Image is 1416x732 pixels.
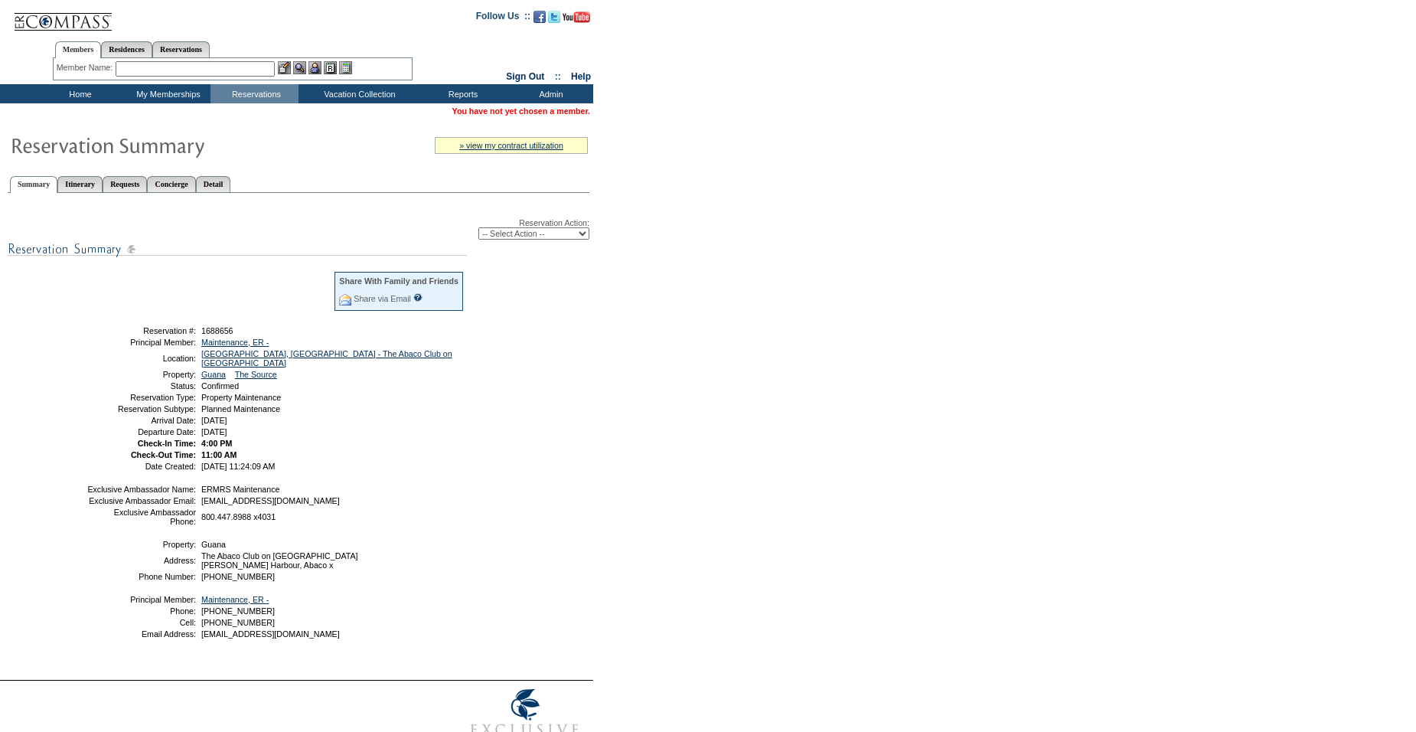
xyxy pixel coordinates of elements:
td: Address: [86,551,196,570]
span: Property Maintenance [201,393,281,402]
span: [DATE] [201,416,227,425]
strong: Check-Out Time: [131,450,196,459]
span: 11:00 AM [201,450,237,459]
a: The Source [235,370,277,379]
img: b_edit.gif [278,61,291,74]
td: Reservations [210,84,299,103]
a: Sign Out [506,71,544,82]
img: Impersonate [308,61,321,74]
img: b_calculator.gif [339,61,352,74]
a: Residences [101,41,152,57]
span: [PHONE_NUMBER] [201,606,275,616]
img: Reservations [324,61,337,74]
div: Share With Family and Friends [339,276,458,286]
td: Admin [505,84,593,103]
td: Principal Member: [86,338,196,347]
span: [EMAIL_ADDRESS][DOMAIN_NAME] [201,629,340,639]
td: Reservation #: [86,326,196,335]
a: Itinerary [57,176,103,192]
img: Subscribe to our YouTube Channel [563,11,590,23]
a: Share via Email [354,294,411,303]
strong: Check-In Time: [138,439,196,448]
a: [GEOGRAPHIC_DATA], [GEOGRAPHIC_DATA] - The Abaco Club on [GEOGRAPHIC_DATA] [201,349,452,368]
td: Departure Date: [86,427,196,436]
a: Help [571,71,591,82]
td: Property: [86,370,196,379]
td: Vacation Collection [299,84,417,103]
img: subTtlResSummary.gif [8,240,467,259]
td: Exclusive Ambassador Email: [86,496,196,505]
img: Become our fan on Facebook [533,11,546,23]
span: The Abaco Club on [GEOGRAPHIC_DATA] [PERSON_NAME] Harbour, Abaco x [201,551,358,570]
img: Reservaton Summary [10,129,316,160]
td: Location: [86,349,196,368]
a: Maintenance, ER - [201,595,269,604]
td: Cell: [86,618,196,627]
td: Reservation Type: [86,393,196,402]
span: :: [555,71,561,82]
a: Follow us on Twitter [548,15,560,25]
a: Requests [103,176,147,192]
span: [EMAIL_ADDRESS][DOMAIN_NAME] [201,496,340,505]
td: Arrival Date: [86,416,196,425]
td: Email Address: [86,629,196,639]
div: Member Name: [57,61,116,74]
a: Maintenance, ER - [201,338,269,347]
td: Follow Us :: [476,9,530,28]
img: Follow us on Twitter [548,11,560,23]
td: Principal Member: [86,595,196,604]
a: Guana [201,370,226,379]
span: [PHONE_NUMBER] [201,618,275,627]
td: Date Created: [86,462,196,471]
span: 4:00 PM [201,439,232,448]
td: Reports [417,84,505,103]
span: Planned Maintenance [201,404,280,413]
td: Property: [86,540,196,549]
span: Confirmed [201,381,239,391]
span: Guana [201,540,226,549]
span: 800.447.8988 x4031 [201,512,276,521]
span: [PHONE_NUMBER] [201,572,275,581]
span: 1688656 [201,326,233,335]
div: Reservation Action: [8,218,589,240]
td: Home [34,84,122,103]
span: [DATE] [201,427,227,436]
td: Reservation Subtype: [86,404,196,413]
span: [DATE] 11:24:09 AM [201,462,275,471]
td: Status: [86,381,196,391]
td: Phone: [86,606,196,616]
a: Members [55,41,102,58]
a: Subscribe to our YouTube Channel [563,15,590,25]
span: ERMRS Maintenance [201,485,279,494]
input: What is this? [413,293,423,302]
td: Exclusive Ambassador Name: [86,485,196,494]
a: Become our fan on Facebook [533,15,546,25]
td: Exclusive Ambassador Phone: [86,508,196,526]
a: Concierge [147,176,195,192]
img: View [293,61,306,74]
a: » view my contract utilization [459,141,563,150]
td: Phone Number: [86,572,196,581]
a: Summary [10,176,57,193]
a: Reservations [152,41,210,57]
a: Detail [196,176,231,192]
td: My Memberships [122,84,210,103]
span: You have not yet chosen a member. [452,106,590,116]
